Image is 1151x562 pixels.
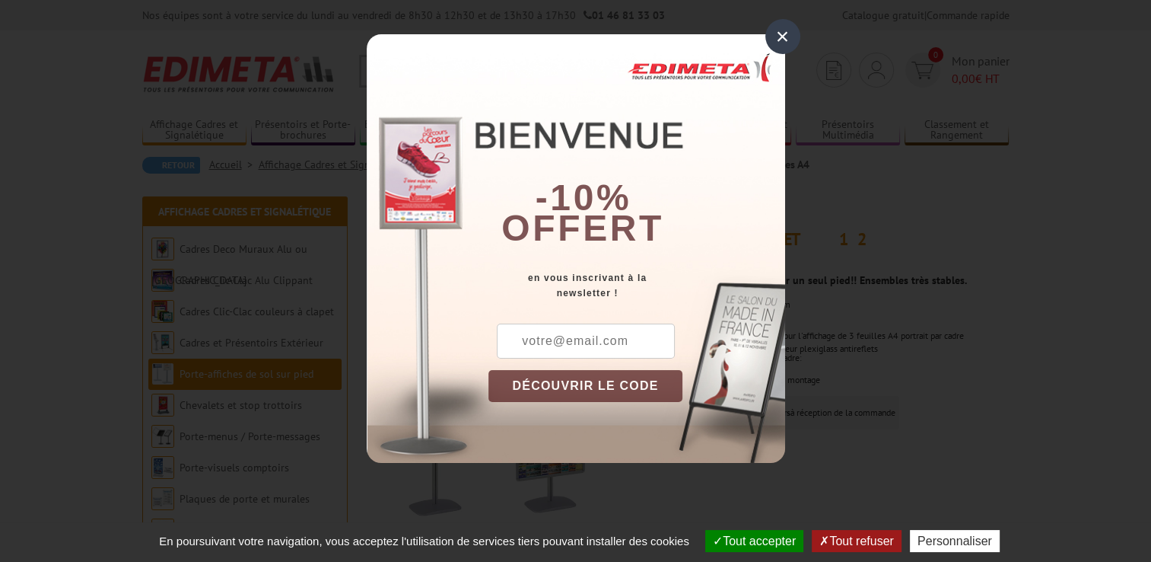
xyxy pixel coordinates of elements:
button: DÉCOUVRIR LE CODE [488,370,683,402]
input: votre@email.com [497,324,675,359]
button: Tout refuser [812,530,901,552]
font: offert [501,208,664,248]
button: Personnaliser (fenêtre modale) [910,530,1000,552]
div: en vous inscrivant à la newsletter ! [488,270,785,301]
b: -10% [536,177,631,218]
button: Tout accepter [705,530,803,552]
span: En poursuivant votre navigation, vous acceptez l'utilisation de services tiers pouvant installer ... [151,535,697,548]
div: × [765,19,800,54]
